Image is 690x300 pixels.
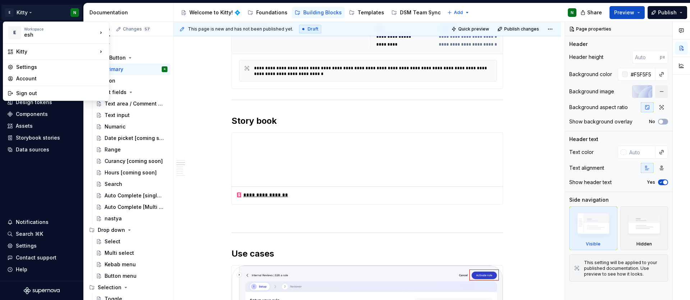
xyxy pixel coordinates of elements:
[16,64,105,71] div: Settings
[16,75,105,82] div: Account
[8,26,21,39] div: E
[16,90,105,97] div: Sign out
[24,31,85,38] div: esh
[16,48,97,55] div: Kitty
[24,27,97,31] div: Workspace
